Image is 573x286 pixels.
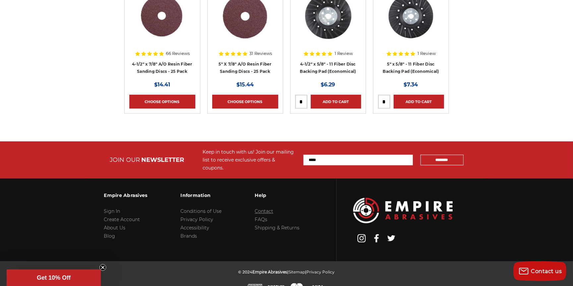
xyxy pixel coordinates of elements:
a: Create Account [104,216,140,222]
a: 4-1/2" x 5/8" - 11 Fiber Disc Backing Pad (Economical) [300,62,356,74]
span: 66 Reviews [166,51,190,56]
a: Quick view [305,9,351,23]
span: $15.44 [236,81,254,88]
a: Choose Options [129,95,195,109]
a: Shipping & Returns [255,225,299,231]
span: Empire Abrasives [253,269,287,274]
div: Get 10% OffClose teaser [7,269,101,286]
div: Keep in touch with us! Join our mailing list to receive exclusive offers & coupons. [203,148,297,172]
a: Privacy Policy [307,269,335,274]
a: Accessibility [180,225,209,231]
a: Add to Cart [394,95,444,109]
button: Contact us [513,261,566,281]
span: NEWSLETTER [142,156,184,164]
a: About Us [104,225,125,231]
a: Contact [255,208,273,214]
a: Quick view [388,9,434,23]
a: Privacy Policy [180,216,213,222]
a: Conditions of Use [180,208,222,214]
a: 5" x 5/8" - 11 Fiber Disc Backing Pad (Economical) [383,62,439,74]
a: Brands [180,233,197,239]
img: Empire Abrasives Logo Image [353,198,453,223]
span: $14.41 [154,81,170,88]
a: Sitemap [289,269,305,274]
span: 1 Review [417,51,436,56]
span: JOIN OUR [110,156,140,164]
span: $6.29 [321,81,335,88]
a: Quick view [222,9,268,23]
a: Choose Options [212,95,278,109]
a: Quick view [139,9,185,23]
p: © 2024 | | [238,268,335,276]
span: 31 Reviews [250,51,272,56]
span: Contact us [531,268,562,274]
h3: Information [180,188,222,202]
a: Sign In [104,208,120,214]
a: Add to Cart [311,95,361,109]
button: Close teaser [99,264,106,271]
a: 5" X 7/8" A/O Resin Fiber Sanding Discs - 25 Pack [219,62,271,74]
span: Get 10% Off [37,274,71,281]
a: 4-1/2" x 7/8" A/O Resin Fiber Sanding Discs - 25 Pack [132,62,192,74]
span: $7.34 [404,81,418,88]
span: 1 Review [335,51,353,56]
h3: Help [255,188,299,202]
a: Blog [104,233,115,239]
a: FAQs [255,216,267,222]
h3: Empire Abrasives [104,188,147,202]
